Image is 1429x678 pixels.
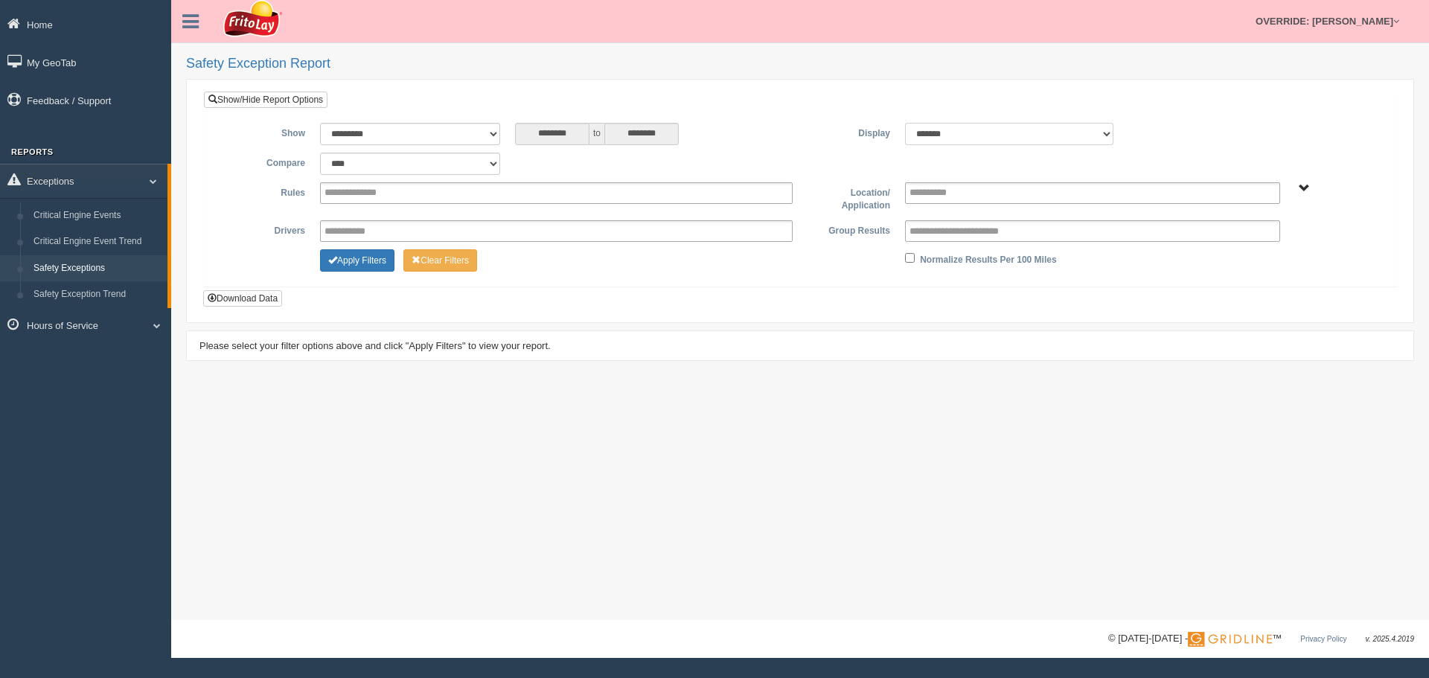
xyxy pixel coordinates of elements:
h2: Safety Exception Report [186,57,1414,71]
label: Rules [215,182,313,200]
label: Location/ Application [800,182,898,213]
a: Safety Exceptions [27,255,167,282]
span: Please select your filter options above and click "Apply Filters" to view your report. [199,340,551,351]
label: Normalize Results Per 100 Miles [920,249,1056,267]
a: Privacy Policy [1300,635,1346,643]
button: Download Data [203,290,282,307]
button: Change Filter Options [403,249,477,272]
label: Show [215,123,313,141]
div: © [DATE]-[DATE] - ™ [1108,631,1414,647]
a: Show/Hide Report Options [204,92,327,108]
span: v. 2025.4.2019 [1366,635,1414,643]
span: to [589,123,604,145]
button: Change Filter Options [320,249,394,272]
label: Display [800,123,898,141]
label: Compare [215,153,313,170]
a: Critical Engine Events [27,202,167,229]
img: Gridline [1188,632,1272,647]
a: Critical Engine Event Trend [27,228,167,255]
label: Drivers [215,220,313,238]
a: Safety Exception Trend [27,281,167,308]
label: Group Results [800,220,898,238]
